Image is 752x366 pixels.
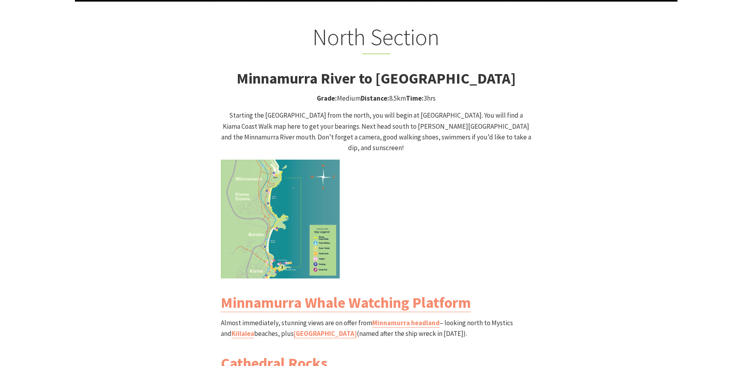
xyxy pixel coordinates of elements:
[221,160,340,278] img: Kiama Coast Walk North Section
[221,23,532,54] h2: North Section
[361,94,389,103] strong: Distance:
[372,318,440,328] a: Minnamurra headland
[221,293,471,312] a: Minnamurra Whale Watching Platform
[232,329,254,338] a: Killalea
[221,110,532,153] p: Starting the [GEOGRAPHIC_DATA] from the north, you will begin at [GEOGRAPHIC_DATA]. You will find...
[221,93,532,104] p: Medium 8.5km 3hrs
[294,329,357,338] a: [GEOGRAPHIC_DATA]
[221,318,532,339] p: Almost immediately, stunning views are on offer from – looking north to Mystics and beaches, plus...
[237,69,516,88] strong: Minnamurra River to [GEOGRAPHIC_DATA]
[317,94,337,103] strong: Grade:
[406,94,424,103] strong: Time:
